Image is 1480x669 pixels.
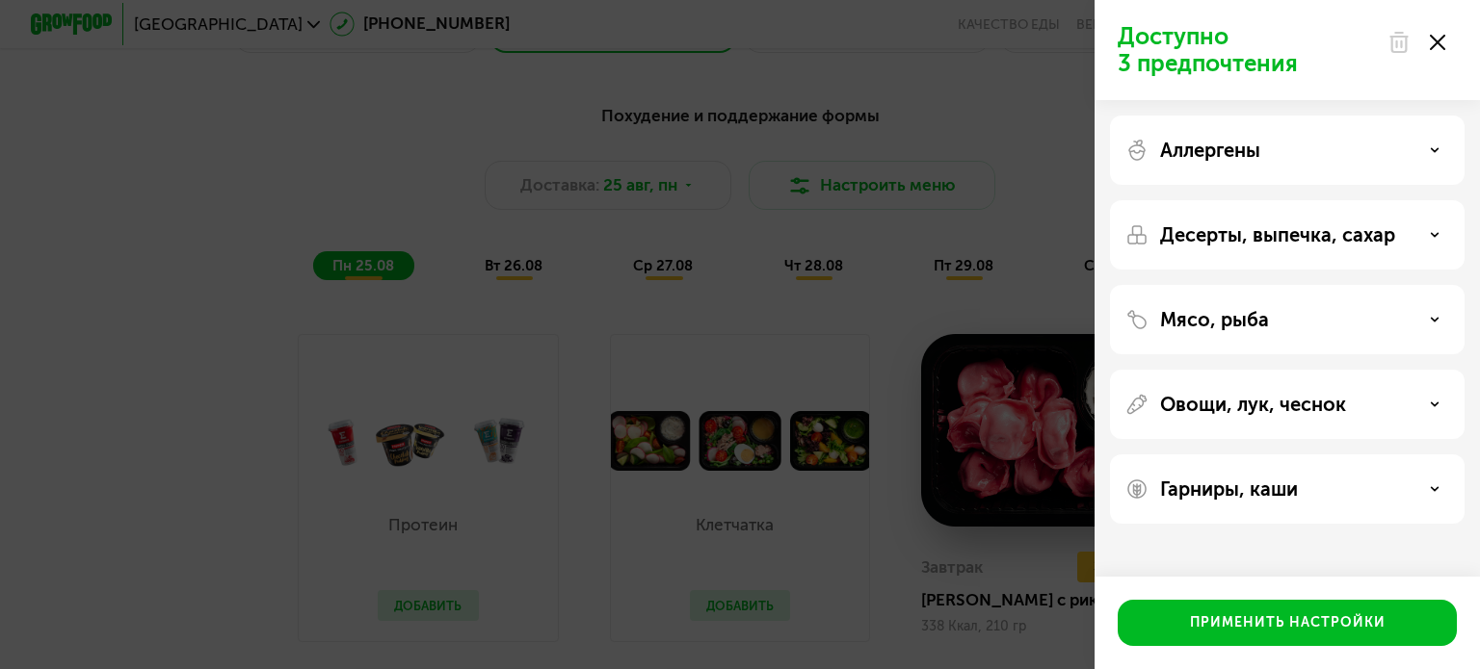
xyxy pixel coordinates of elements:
p: Мясо, рыба [1160,308,1269,331]
p: Доступно 3 предпочтения [1118,23,1376,77]
p: Овощи, лук, чеснок [1160,393,1346,416]
p: Десерты, выпечка, сахар [1160,223,1395,246]
div: Применить настройки [1190,613,1386,632]
p: Аллергены [1160,139,1260,162]
p: Гарниры, каши [1160,477,1298,501]
button: Применить настройки [1118,600,1457,646]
